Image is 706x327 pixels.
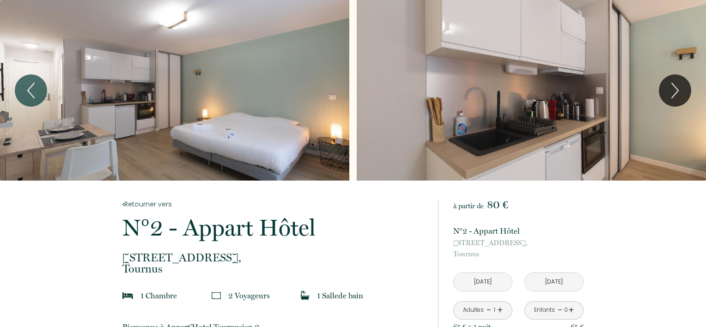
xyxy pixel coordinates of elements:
div: Enfants [534,306,555,315]
p: 1 Salle de bain [317,289,363,302]
p: Tournus [122,252,426,274]
div: Adultes [463,306,484,315]
div: 1 [492,306,497,315]
span: s [267,291,270,300]
a: - [558,303,563,317]
input: Arrivée [454,273,512,291]
span: [STREET_ADDRESS], [122,252,426,263]
p: Tournus [453,237,584,260]
button: Previous [15,74,47,107]
p: N°2 - Appart Hôtel [122,216,426,239]
span: [STREET_ADDRESS], [453,237,584,248]
a: + [568,303,574,317]
span: à partir de [453,202,484,210]
p: N°2 - Appart Hôtel [453,224,584,237]
a: + [497,303,503,317]
button: Next [659,74,691,107]
div: 0 [564,306,568,315]
a: Retourner vers [122,199,426,209]
span: 80 € [487,198,508,211]
a: - [487,303,492,317]
p: 2 Voyageur [228,289,270,302]
img: guests [212,291,221,300]
p: 1 Chambre [140,289,177,302]
input: Départ [525,273,583,291]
